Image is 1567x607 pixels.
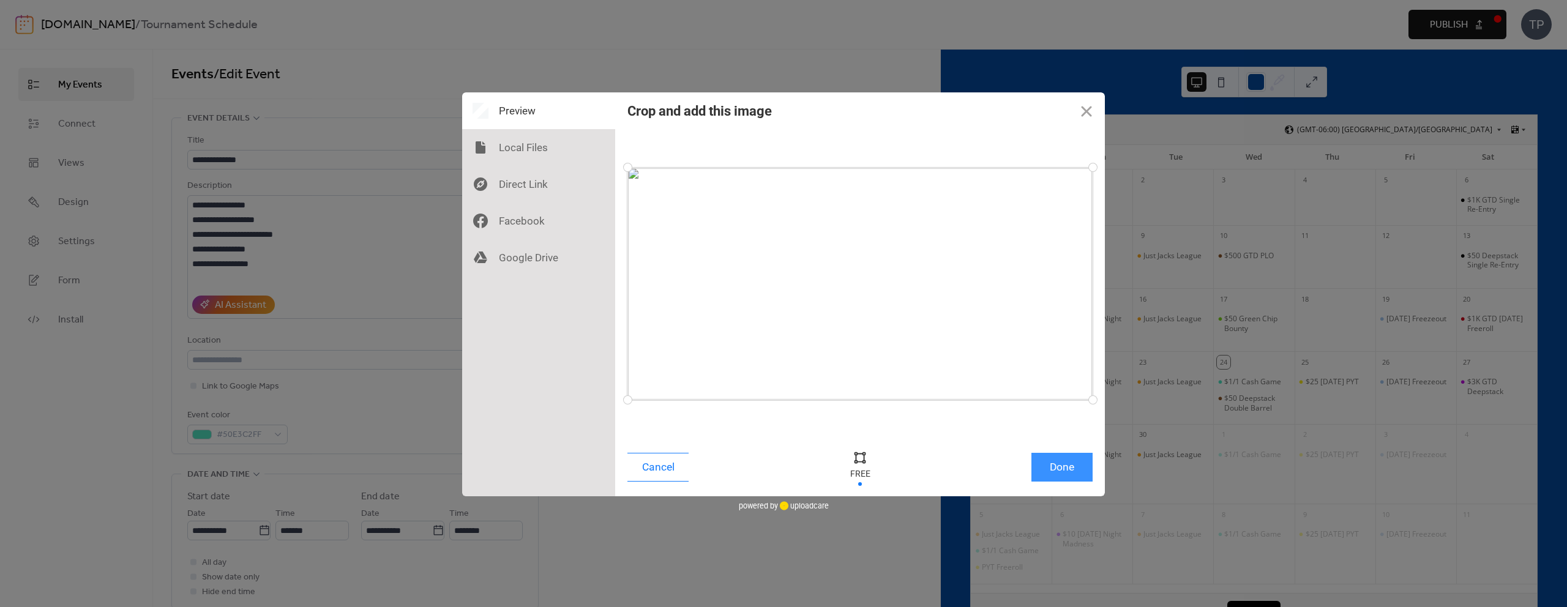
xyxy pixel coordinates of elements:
[627,103,772,119] div: Crop and add this image
[778,501,829,510] a: uploadcare
[462,203,615,239] div: Facebook
[462,166,615,203] div: Direct Link
[1031,453,1093,482] button: Done
[462,92,615,129] div: Preview
[462,239,615,276] div: Google Drive
[462,129,615,166] div: Local Files
[1068,92,1105,129] button: Close
[739,496,829,515] div: powered by
[627,453,689,482] button: Cancel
